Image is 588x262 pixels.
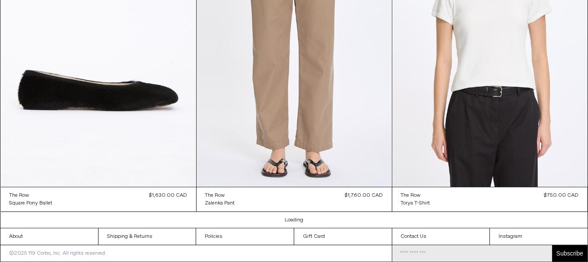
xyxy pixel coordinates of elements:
[401,199,430,207] a: Torya T-Shirt
[99,228,196,245] a: Shipping & Returns
[10,192,53,199] a: The Row
[490,228,588,245] a: Instagram
[285,217,303,224] a: Loading
[10,199,53,207] a: Square Pony Ballet
[10,192,29,199] div: The Row
[401,192,421,199] div: The Row
[392,245,552,262] input: Email Address
[345,192,383,199] div: $1,760.00 CAD
[401,192,430,199] a: The Row
[205,199,235,207] a: Zalenka Pant
[205,192,225,199] div: The Row
[294,228,392,245] a: Gift Card
[196,228,294,245] a: Policies
[149,192,188,199] div: $1,630.00 CAD
[552,245,588,262] button: Subscribe
[0,228,98,245] a: About
[544,192,579,199] div: $750.00 CAD
[392,228,490,245] a: Contact Us
[205,192,235,199] a: The Row
[0,245,115,262] p: ©2025 119 Corbo, Inc. All rights reserved.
